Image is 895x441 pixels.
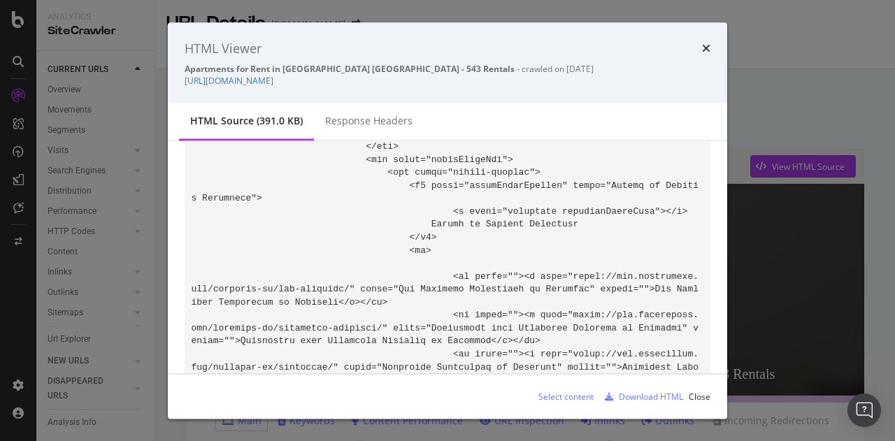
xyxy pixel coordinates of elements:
[527,385,594,407] button: Select content
[185,39,262,57] div: HTML Viewer
[190,114,303,128] div: HTML source (391.0 KB)
[599,385,683,407] button: Download HTML
[168,22,727,419] div: modal
[847,393,881,427] div: Open Intercom Messenger
[689,385,710,407] button: Close
[689,390,710,402] div: Close
[325,114,413,128] div: Response Headers
[702,39,710,57] div: times
[619,390,683,402] div: Download HTML
[538,390,594,402] div: Select content
[185,75,273,87] a: [URL][DOMAIN_NAME]
[185,63,710,75] div: - crawled on [DATE]
[185,63,515,75] strong: Apartments for Rent in [GEOGRAPHIC_DATA] [GEOGRAPHIC_DATA] - 543 Rentals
